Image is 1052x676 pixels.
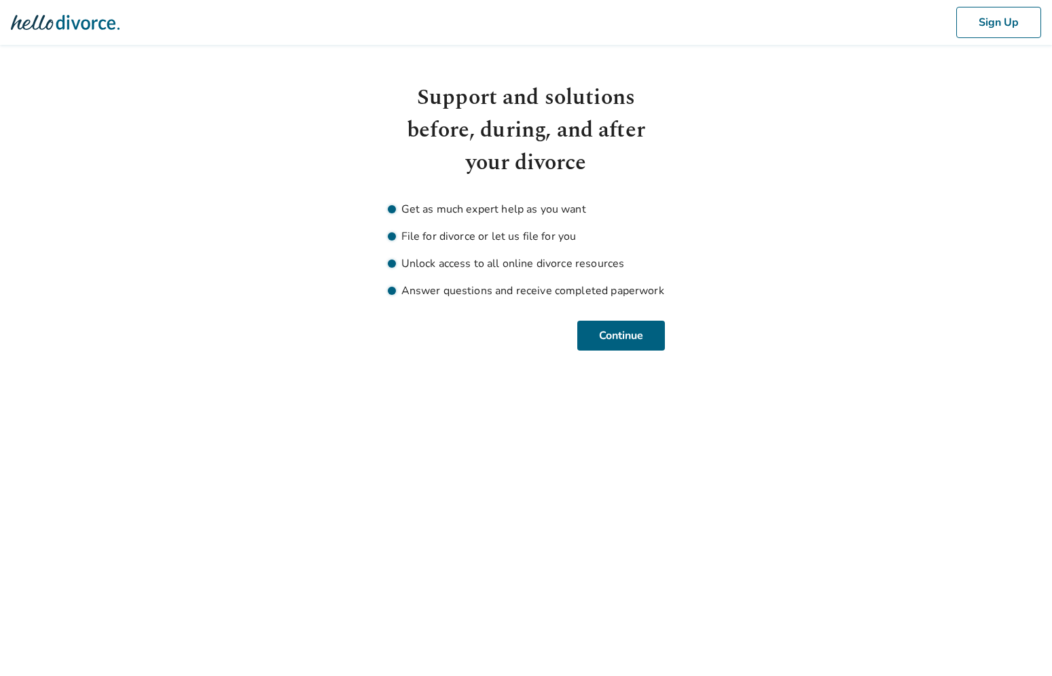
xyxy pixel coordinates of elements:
li: Unlock access to all online divorce resources [388,255,665,272]
li: Answer questions and receive completed paperwork [388,283,665,299]
button: Sign Up [956,7,1041,38]
li: File for divorce or let us file for you [388,228,665,245]
li: Get as much expert help as you want [388,201,665,217]
img: Hello Divorce Logo [11,9,120,36]
h1: Support and solutions before, during, and after your divorce [388,82,665,179]
button: Continue [577,321,665,351]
